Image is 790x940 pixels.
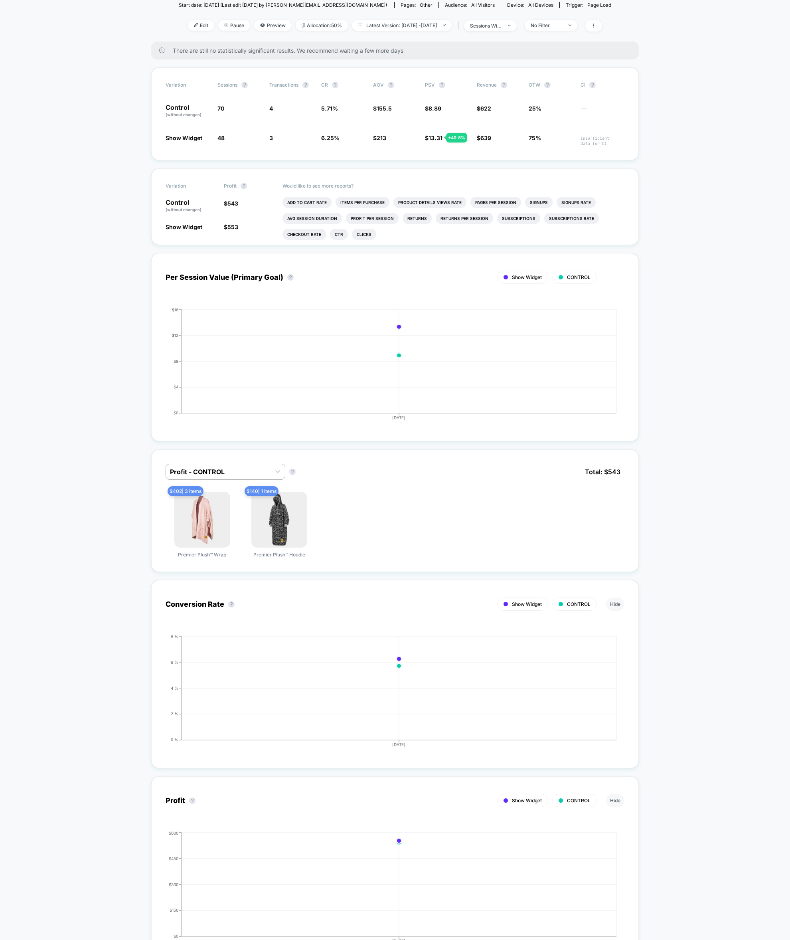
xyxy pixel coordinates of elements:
span: Sessions [217,82,237,88]
p: Control [166,104,209,118]
tspan: 8 % [171,634,178,639]
li: Add To Cart Rate [282,197,332,208]
span: $ [373,105,392,112]
img: end [224,23,228,27]
span: 213 [377,135,386,141]
span: $ [224,224,238,230]
span: 75% [529,135,541,141]
span: AOV [373,82,384,88]
div: Pages: [401,2,433,8]
span: Pause [218,20,250,31]
span: Page Load [587,2,611,8]
p: Would like to see more reports? [282,183,625,189]
span: Transactions [269,82,298,88]
span: Profit [224,183,237,189]
button: ? [289,469,296,475]
span: Variation [166,183,209,189]
span: Show Widget [512,798,542,803]
p: Control [166,199,216,213]
tspan: $12 [172,332,178,337]
button: ? [241,183,247,189]
span: $ 140 | 1 items [245,486,278,496]
li: Returns Per Session [436,213,493,224]
span: $ [425,135,442,141]
span: other [420,2,433,8]
span: 5.71 % [321,105,338,112]
li: Checkout Rate [282,229,326,240]
button: ? [189,798,196,804]
li: Signups Rate [557,197,596,208]
span: Device: [501,2,559,8]
img: edit [194,23,198,27]
li: Signups [525,197,553,208]
span: PSV [425,82,435,88]
div: + 49.8 % [446,133,467,142]
span: Preview [254,20,292,31]
span: $ 402 | 3 items [168,486,203,496]
span: Edit [188,20,214,31]
span: Premier Plush™ Wrap [178,552,226,558]
img: Premier Plush™ Hoodie [251,492,307,548]
div: sessions with impression [470,23,502,29]
span: (without changes) [166,112,201,117]
tspan: [DATE] [393,415,406,420]
span: 543 [227,200,238,207]
span: CR [321,82,328,88]
span: 553 [227,224,238,230]
button: ? [501,82,507,88]
li: Clicks [352,229,376,240]
tspan: $0 [174,934,178,938]
span: All Visitors [471,2,495,8]
tspan: $0 [174,410,178,415]
button: ? [589,82,596,88]
span: Allocation: 50% [296,20,348,31]
tspan: $450 [169,856,178,861]
span: 622 [480,105,491,112]
span: 4 [269,105,273,112]
li: Ctr [330,229,348,240]
tspan: $300 [169,882,178,887]
tspan: $8 [174,358,178,363]
span: Show Widget [166,135,202,141]
span: Show Widget [166,224,202,230]
span: $ [373,135,386,141]
tspan: 4 % [171,685,178,690]
tspan: $600 [169,830,178,835]
tspan: 0 % [171,737,178,742]
li: Pages Per Session [470,197,521,208]
button: ? [388,82,394,88]
span: $ [477,105,491,112]
span: $ [425,105,441,112]
img: end [508,25,511,26]
span: Revenue [477,82,497,88]
span: 25% [529,105,541,112]
span: all devices [528,2,553,8]
img: calendar [358,23,362,27]
span: 13.31 [429,135,442,141]
span: $ [477,135,491,141]
span: Latest Version: [DATE] - [DATE] [352,20,452,31]
span: Show Widget [512,601,542,607]
span: Start date: [DATE] (Last edit [DATE] by [PERSON_NAME][EMAIL_ADDRESS][DOMAIN_NAME]) [179,2,387,8]
button: ? [439,82,445,88]
span: CONTROL [567,601,591,607]
button: ? [287,274,294,281]
tspan: $16 [172,307,178,312]
button: ? [332,82,338,88]
button: ? [228,601,235,608]
span: 48 [217,135,225,141]
div: No Filter [531,22,563,28]
span: CONTROL [567,798,591,803]
span: | [456,20,464,32]
button: Hide [606,794,624,807]
span: Insufficient data for CI [581,136,624,146]
span: 639 [480,135,491,141]
span: OTW [529,82,573,88]
tspan: 6 % [171,659,178,664]
li: Profit Per Session [346,213,399,224]
button: ? [241,82,248,88]
button: ? [544,82,551,88]
tspan: $150 [170,908,178,912]
div: Trigger: [566,2,611,8]
button: Hide [606,598,624,611]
